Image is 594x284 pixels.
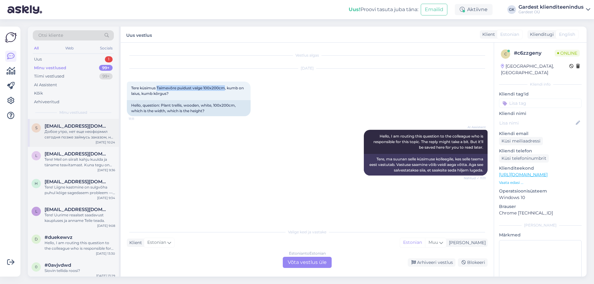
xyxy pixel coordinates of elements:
div: Aktiivne [455,4,493,15]
div: Gardest OÜ [519,10,583,15]
span: c [504,52,507,56]
a: [URL][DOMAIN_NAME] [499,172,548,177]
p: Windows 10 [499,194,582,201]
div: Socials [99,44,114,52]
span: AI Assistent [463,125,486,129]
span: Muu [428,239,438,245]
p: Chrome [TECHNICAL_ID] [499,210,582,216]
div: Uus [34,56,42,62]
span: s [35,125,37,130]
div: [PERSON_NAME] [499,223,582,228]
div: Kõik [34,90,43,96]
div: Arhiveeri vestlus [408,258,455,267]
div: [DATE] 13:30 [96,251,115,256]
div: Tiimi vestlused [34,73,64,79]
span: luikmarie@gmail.com [45,151,109,157]
div: Добое утро, нет еще неоформил сегодня позже займусь заказом, не получиться сделаю как предлагаете... [45,129,115,140]
div: Web [64,44,75,52]
p: Kliendi nimi [499,110,582,117]
div: Kliendi info [499,82,582,87]
div: Siovin tellida roosi? [45,268,115,273]
span: 0 [35,265,37,269]
div: Hello, question: Plant trellis, wooden, white, 100x200cm, which is the width, which is the height? [127,100,251,116]
span: Hello, I am routing this question to the colleague who is responsible for this topic. The reply m... [373,134,484,150]
div: [GEOGRAPHIC_DATA], [GEOGRAPHIC_DATA] [501,63,569,76]
div: Tere, ma suunan selle küsimuse kolleegile, kes selle teema eest vastutab. Vastuse saamine võib ve... [364,154,488,176]
p: Märkmed [499,232,582,238]
div: Klient [127,239,142,246]
p: Kliendi email [499,130,582,137]
p: Kliendi tag'id [499,91,582,97]
span: liinapaabo@gmail.com [45,207,109,212]
a: Gardest klienditeenindusGardest OÜ [519,5,590,15]
div: AI Assistent [34,82,57,88]
span: d [35,237,38,241]
span: Online [555,50,580,57]
div: GK [507,5,516,14]
div: Hello, I am routing this question to the colleague who is responsible for this topic. The reply m... [45,240,115,251]
div: Klienditugi [527,31,554,38]
div: 99+ [99,65,113,71]
div: 1 [105,56,113,62]
span: English [559,31,575,38]
div: Proovi tasuta juba täna: [349,6,418,13]
span: h [35,181,38,186]
div: Küsi meiliaadressi [499,137,543,145]
div: Küsi telefoninumbrit [499,154,549,163]
div: Võta vestlus üle [283,257,332,268]
b: Uus! [349,6,360,12]
img: Askly Logo [5,32,17,43]
span: hannaita.kask@gmail.com [45,179,109,184]
input: Lisa tag [499,99,582,108]
div: 99+ [99,73,113,79]
p: Brauser [499,203,582,210]
div: Tere! Meil on siiralt kahju kuulda ja täname teavitamast. Kuna tegu on kaupluses sooritatud ostug... [45,157,115,168]
div: Blokeeri [458,258,488,267]
p: Klienditeekond [499,165,582,172]
span: Minu vestlused [59,110,87,115]
span: #duekewvz [45,235,72,240]
div: Gardest klienditeenindus [519,5,583,10]
p: Vaata edasi ... [499,180,582,185]
span: Estonian [500,31,519,38]
span: l [35,209,37,214]
div: [DATE] [127,66,488,71]
span: Otsi kliente [38,32,63,39]
div: Tere! Uurime reaalset saadavust kaupluses ja anname Teile teada. [45,212,115,223]
div: All [33,44,40,52]
div: Estonian to Estonian [289,251,326,256]
span: Estonian [147,239,166,246]
span: Nähtud ✓ 11:11 [463,176,486,180]
span: l [35,153,37,158]
div: Valige keel ja vastake [127,229,488,235]
span: 11:11 [129,117,152,121]
div: [PERSON_NAME] [446,239,486,246]
div: [DATE] 9:36 [97,168,115,172]
span: Tere küsimus Taimevõre puidust valge 100x200cm, kumb on laius, kumb kõrgus? [131,86,245,96]
label: Uus vestlus [126,30,152,39]
div: [DATE] 10:24 [96,140,115,145]
button: Emailid [421,4,447,15]
p: Kliendi telefon [499,148,582,154]
div: Estonian [400,238,425,247]
div: [DATE] 9:34 [97,196,115,200]
div: Tere! Liigne kastmine on sulgvõha puhul kõige sagedasem probleem — juured võivad hakata mädanema.... [45,184,115,196]
div: Minu vestlused [34,65,66,71]
div: # c6zzgeny [514,49,555,57]
span: sergeikonenko@gmail.com [45,123,109,129]
div: Vestlus algas [127,53,488,58]
div: Klient [480,31,495,38]
div: [DATE] 9:08 [97,223,115,228]
p: Operatsioonisüsteem [499,188,582,194]
input: Lisa nimi [499,120,575,126]
div: [DATE] 13:29 [96,273,115,278]
div: Arhiveeritud [34,99,59,105]
span: #0avjvdwd [45,262,71,268]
